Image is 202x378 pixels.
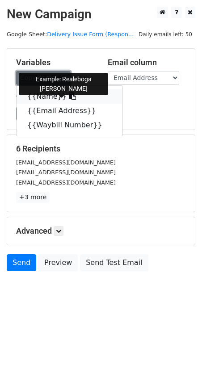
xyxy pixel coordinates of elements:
[16,58,94,67] h5: Variables
[16,169,116,176] small: [EMAIL_ADDRESS][DOMAIN_NAME]
[16,71,71,85] a: Copy/paste...
[38,254,78,271] a: Preview
[135,29,195,39] span: Daily emails left: 50
[7,31,134,38] small: Google Sheet:
[17,104,122,118] a: {{Email Address}}
[7,7,195,22] h2: New Campaign
[17,89,122,104] a: {{Name}}
[80,254,148,271] a: Send Test Email
[17,118,122,132] a: {{Waybill Number}}
[108,58,186,67] h5: Email column
[16,226,186,236] h5: Advanced
[19,73,108,95] div: Example: Realeboga [PERSON_NAME]
[16,192,50,203] a: +3 more
[157,335,202,378] iframe: Chat Widget
[7,254,36,271] a: Send
[16,144,186,154] h5: 6 Recipients
[135,31,195,38] a: Daily emails left: 50
[47,31,134,38] a: Delivery Issue Form (Respon...
[16,179,116,186] small: [EMAIL_ADDRESS][DOMAIN_NAME]
[16,159,116,166] small: [EMAIL_ADDRESS][DOMAIN_NAME]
